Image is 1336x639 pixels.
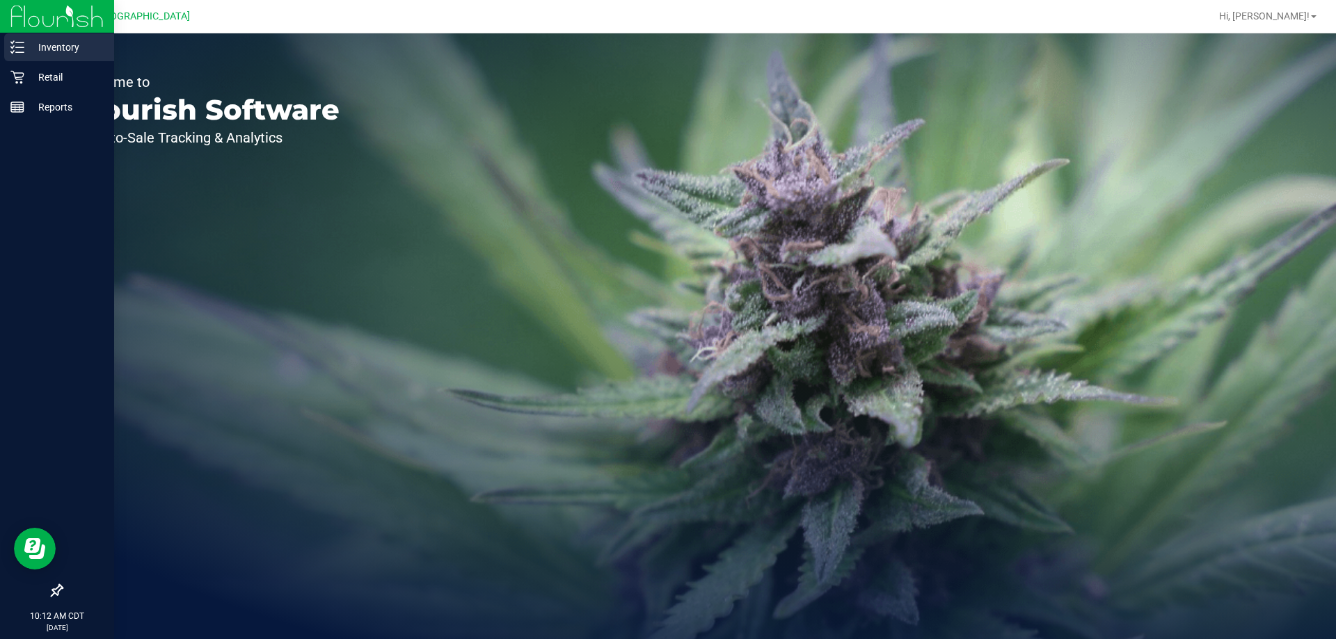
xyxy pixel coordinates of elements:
[24,99,108,115] p: Reports
[75,131,340,145] p: Seed-to-Sale Tracking & Analytics
[10,70,24,84] inline-svg: Retail
[24,39,108,56] p: Inventory
[10,100,24,114] inline-svg: Reports
[1219,10,1310,22] span: Hi, [PERSON_NAME]!
[75,96,340,124] p: Flourish Software
[75,75,340,89] p: Welcome to
[95,10,190,22] span: [GEOGRAPHIC_DATA]
[14,528,56,569] iframe: Resource center
[24,69,108,86] p: Retail
[6,622,108,633] p: [DATE]
[10,40,24,54] inline-svg: Inventory
[6,610,108,622] p: 10:12 AM CDT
